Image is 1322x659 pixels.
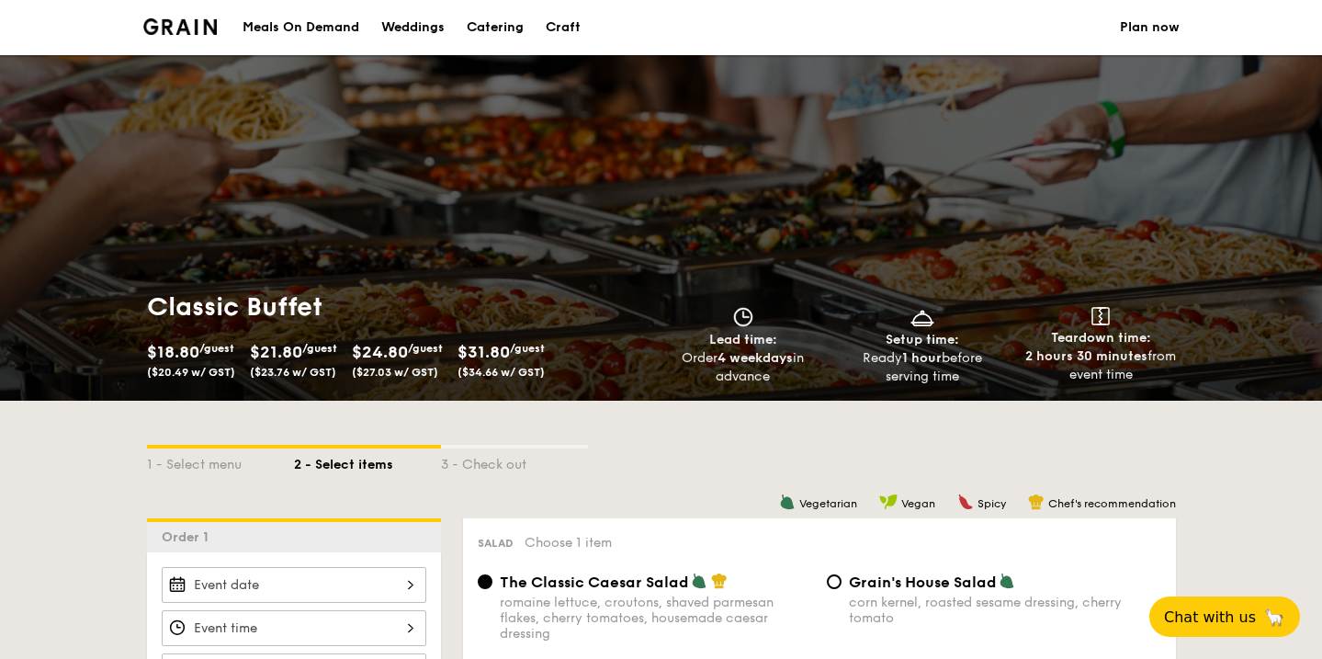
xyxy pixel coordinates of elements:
span: Setup time: [886,332,959,347]
img: icon-chef-hat.a58ddaea.svg [1028,494,1045,510]
img: icon-vegetarian.fe4039eb.svg [779,494,796,510]
span: Grain's House Salad [849,574,997,591]
span: ($34.66 w/ GST) [458,366,545,379]
span: Choose 1 item [525,535,612,551]
div: from event time [1019,347,1183,384]
strong: 2 hours 30 minutes [1025,348,1147,364]
span: Salad [478,537,514,550]
span: The Classic Caesar Salad [500,574,689,591]
span: $18.80 [147,342,199,362]
span: Teardown time: [1051,330,1151,346]
span: $24.80 [352,342,408,362]
img: icon-spicy.37a8142b.svg [957,494,974,510]
img: icon-vegan.f8ff3823.svg [879,494,898,510]
span: ($23.76 w/ GST) [250,366,336,379]
div: romaine lettuce, croutons, shaved parmesan flakes, cherry tomatoes, housemade caesar dressing [500,595,812,642]
input: Event date [162,567,426,603]
img: icon-clock.2db775ea.svg [729,307,757,327]
div: Order in advance [661,349,826,386]
span: ($27.03 w/ GST) [352,366,438,379]
img: Grain [143,18,218,35]
span: Spicy [977,497,1006,510]
input: Grain's House Saladcorn kernel, roasted sesame dressing, cherry tomato [827,574,842,589]
div: Ready before serving time [840,349,1004,386]
div: corn kernel, roasted sesame dressing, cherry tomato [849,595,1161,626]
img: icon-chef-hat.a58ddaea.svg [711,573,728,589]
img: icon-dish.430c3a2e.svg [909,307,936,327]
span: 🦙 [1263,607,1285,628]
span: Order 1 [162,529,216,545]
span: /guest [302,342,337,355]
span: Lead time: [709,332,777,347]
img: icon-teardown.65201eee.svg [1091,307,1110,325]
strong: 4 weekdays [717,350,793,366]
div: 3 - Check out [441,449,588,474]
div: 2 - Select items [294,449,441,474]
a: Logotype [143,18,218,35]
span: Vegetarian [799,497,857,510]
span: Chef's recommendation [1048,497,1176,510]
img: icon-vegetarian.fe4039eb.svg [999,573,1015,589]
div: 1 - Select menu [147,449,294,474]
input: The Classic Caesar Saladromaine lettuce, croutons, shaved parmesan flakes, cherry tomatoes, house... [478,574,492,589]
img: icon-vegetarian.fe4039eb.svg [691,573,707,589]
strong: 1 hour [902,350,942,366]
span: /guest [408,342,443,355]
h1: Classic Buffet [147,290,654,324]
span: $21.80 [250,342,302,362]
span: Chat with us [1164,608,1256,626]
span: Vegan [901,497,935,510]
span: $31.80 [458,342,510,362]
span: /guest [510,342,545,355]
input: Event time [162,610,426,646]
span: /guest [199,342,234,355]
button: Chat with us🦙 [1149,597,1300,637]
span: ($20.49 w/ GST) [147,366,235,379]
